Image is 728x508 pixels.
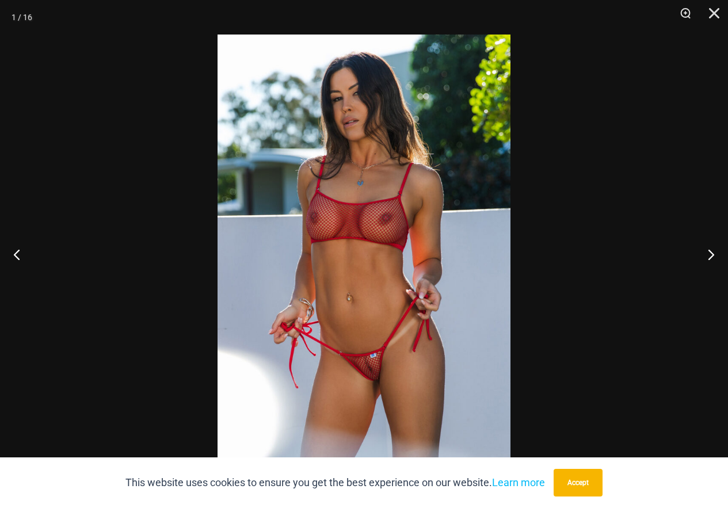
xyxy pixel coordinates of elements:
[685,226,728,283] button: Next
[554,469,603,496] button: Accept
[492,476,545,488] a: Learn more
[12,9,32,26] div: 1 / 16
[218,35,510,473] img: Summer Storm Red 332 Crop Top 449 Thong 02
[125,474,545,491] p: This website uses cookies to ensure you get the best experience on our website.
